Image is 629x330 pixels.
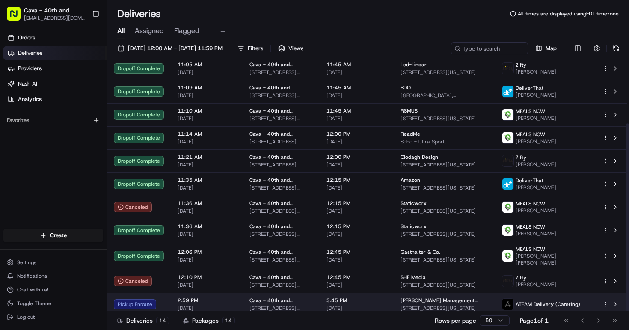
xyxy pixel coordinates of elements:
a: 📗Knowledge Base [5,188,69,203]
button: Map [531,42,561,54]
span: [DATE] [326,92,387,99]
div: Favorites [3,113,103,127]
span: [STREET_ADDRESS][US_STATE] [401,231,488,238]
span: [DATE] [326,231,387,238]
span: [PERSON_NAME] [516,92,556,98]
button: Filters [234,42,267,54]
span: Cava - 40th and [PERSON_NAME] [249,297,313,304]
img: zifty-logo-trans-sq.png [502,63,513,74]
span: [DATE] [326,138,387,145]
span: SHE Media [401,274,426,281]
span: [STREET_ADDRESS][US_STATE] [401,115,488,122]
span: 11:09 AM [178,84,236,91]
span: Cava - 40th and [PERSON_NAME] [249,274,313,281]
a: Deliveries [3,46,107,60]
span: DeliverThat [516,85,543,92]
input: Clear [22,55,141,64]
span: [DATE] [326,115,387,122]
span: [STREET_ADDRESS][US_STATE] [249,305,313,312]
span: [PERSON_NAME] [516,281,556,288]
span: DeliverThat [516,177,543,184]
button: Cava - 40th and [PERSON_NAME] [24,6,85,15]
span: [DATE] [178,208,236,214]
span: Flagged [174,26,199,36]
div: 14 [222,317,235,324]
span: Cava - 40th and [PERSON_NAME] [249,61,313,68]
a: Powered byPylon [60,212,104,219]
span: [STREET_ADDRESS][US_STATE] [249,256,313,263]
span: Cava - 40th and [PERSON_NAME] [249,223,313,230]
span: Chat with us! [17,286,48,293]
img: zifty-logo-trans-sq.png [502,155,513,166]
span: Amazon [401,177,420,184]
span: [PERSON_NAME] [PERSON_NAME] [516,253,589,266]
span: [PERSON_NAME] [516,138,556,145]
button: See all [133,110,156,120]
div: Start new chat [39,82,140,90]
span: Log out [17,314,35,321]
span: [DATE] [76,133,93,140]
span: [STREET_ADDRESS][US_STATE] [249,208,313,214]
span: [STREET_ADDRESS][US_STATE] [401,69,488,76]
span: 12:15 PM [326,177,387,184]
span: [DATE] [68,156,85,163]
p: Rows per page [435,316,476,325]
img: melas_now_logo.png [502,202,513,213]
a: Providers [3,62,107,75]
span: 12:45 PM [326,274,387,281]
span: [STREET_ADDRESS][US_STATE] [249,69,313,76]
span: 2:59 PM [178,297,236,304]
img: 1738778727109-b901c2ba-d612-49f7-a14d-d897ce62d23f [18,82,33,97]
span: [PERSON_NAME] Management Center [401,297,488,304]
span: Cava - 40th and [PERSON_NAME] [249,249,313,256]
span: [DATE] [178,231,236,238]
span: [PERSON_NAME] [516,68,556,75]
span: 11:14 AM [178,131,236,137]
span: Cava - 40th and [PERSON_NAME] [249,177,313,184]
img: melas_now_logo.png [502,250,513,262]
a: Analytics [3,92,107,106]
span: [DATE] [326,305,387,312]
span: 12:10 PM [178,274,236,281]
div: Canceled [114,202,152,212]
span: [DATE] [178,115,236,122]
div: 📗 [9,192,15,199]
img: melas_now_logo.png [502,225,513,236]
img: 1736555255976-a54dd68f-1ca7-489b-9aae-adbdc363a1c4 [17,133,24,140]
span: [STREET_ADDRESS][US_STATE] [401,305,488,312]
button: [EMAIL_ADDRESS][DOMAIN_NAME] [24,15,85,21]
span: Settings [17,259,36,266]
button: Notifications [3,270,103,282]
span: 12:06 PM [178,249,236,256]
span: [STREET_ADDRESS][US_STATE] [249,184,313,191]
button: Canceled [114,276,152,286]
span: 12:15 PM [326,200,387,207]
button: Start new chat [145,84,156,95]
button: [DATE] 12:00 AM - [DATE] 11:59 PM [114,42,226,54]
span: 11:36 AM [178,223,236,230]
span: Led-Linear [401,61,427,68]
span: Notifications [17,273,47,279]
span: 12:00 PM [326,131,387,137]
span: [DATE] [326,256,387,263]
span: 12:15 PM [326,223,387,230]
span: [STREET_ADDRESS][US_STATE] [401,256,488,263]
span: 40th Madison [27,156,61,163]
span: [PERSON_NAME] [516,207,556,214]
span: Filters [248,45,263,52]
span: [DATE] [178,305,236,312]
span: [STREET_ADDRESS][US_STATE] [249,282,313,288]
button: Cava - 40th and [PERSON_NAME][EMAIL_ADDRESS][DOMAIN_NAME] [3,3,89,24]
button: Toggle Theme [3,297,103,309]
button: Create [3,229,103,242]
span: 12:45 PM [326,249,387,256]
span: 11:45 AM [326,61,387,68]
img: melas_now_logo.png [502,132,513,143]
span: [STREET_ADDRESS][US_STATE] [401,282,488,288]
span: BDO [401,84,411,91]
span: Map [546,45,557,52]
span: MEALS NOW [516,131,545,138]
div: 💻 [72,192,79,199]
